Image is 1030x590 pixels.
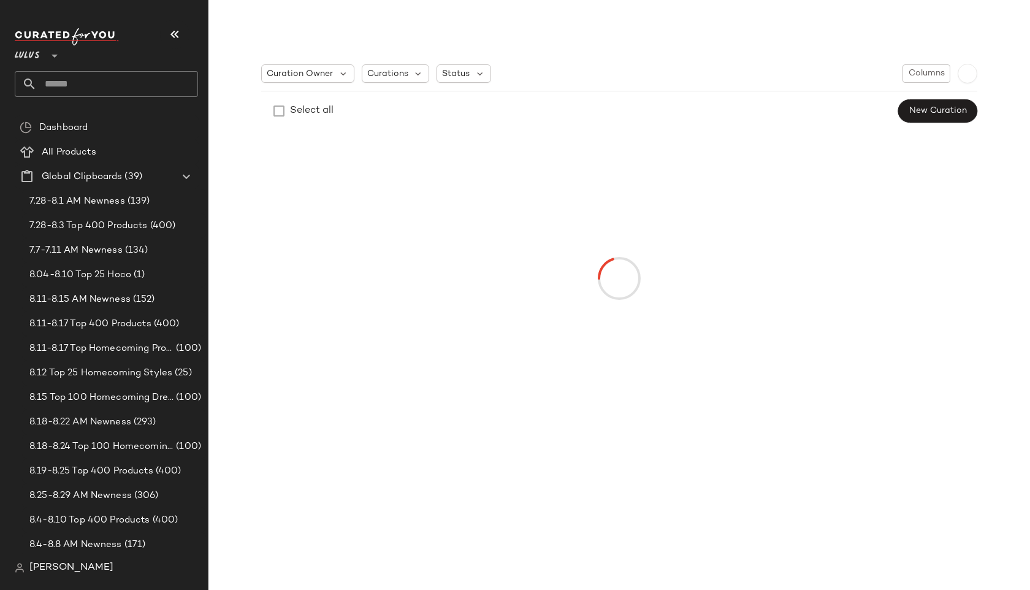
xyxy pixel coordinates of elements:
span: (400) [151,317,180,331]
span: [PERSON_NAME] [29,561,113,575]
span: Columns [908,69,945,79]
span: (39) [122,170,142,184]
button: Columns [902,64,950,83]
span: 8.11-8.17 Top Homecoming Product [29,342,174,356]
span: Curations [367,67,408,80]
span: (400) [150,513,178,527]
span: 8.15 Top 100 Homecoming Dresses [29,391,174,405]
span: (100) [174,391,201,405]
span: Lulus [15,42,40,64]
span: (1) [131,268,145,282]
span: 8.19-8.25 Top 400 Products [29,464,153,478]
span: New Curation [909,106,967,116]
span: (100) [174,342,201,356]
span: (293) [131,415,156,429]
span: 7.7-7.11 AM Newness [29,243,123,258]
span: All Products [42,145,96,159]
span: 8.18-8.24 Top 100 Homecoming Dresses [29,440,174,454]
span: Global Clipboards [42,170,122,184]
span: (25) [172,366,192,380]
img: svg%3e [20,121,32,134]
span: 8.18-8.22 AM Newness [29,415,131,429]
span: Curation Owner [267,67,333,80]
span: 8.04-8.10 Top 25 Hoco [29,268,131,282]
span: (100) [174,440,201,454]
span: 8.4-8.8 AM Newness [29,538,122,552]
span: 8.11-8.15 AM Newness [29,293,131,307]
span: (171) [122,538,146,552]
button: New Curation [898,99,977,123]
span: (306) [132,489,159,503]
span: Dashboard [39,121,88,135]
span: 8.25-8.29 AM Newness [29,489,132,503]
span: (400) [153,464,181,478]
span: 8.4-8.10 Top 400 Products [29,513,150,527]
img: cfy_white_logo.C9jOOHJF.svg [15,28,119,45]
img: svg%3e [15,563,25,573]
span: 7.28-8.1 AM Newness [29,194,125,209]
div: Select all [290,104,334,118]
span: (152) [131,293,155,307]
span: (134) [123,243,148,258]
span: 8.12 Top 25 Homecoming Styles [29,366,172,380]
span: 8.11-8.17 Top 400 Products [29,317,151,331]
span: (139) [125,194,150,209]
span: 7.28-8.3 Top 400 Products [29,219,148,233]
span: (400) [148,219,176,233]
span: Status [442,67,470,80]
